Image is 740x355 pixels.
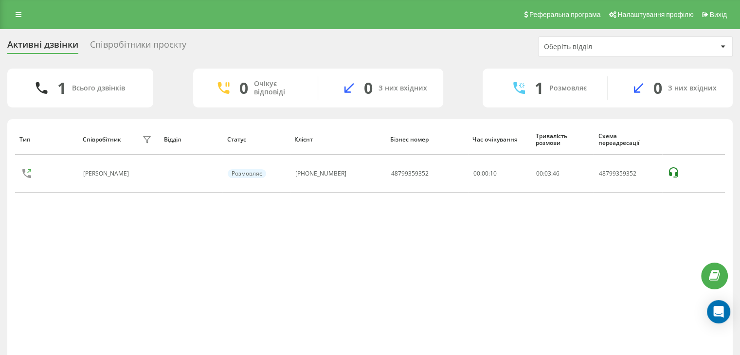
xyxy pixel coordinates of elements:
div: Тривалість розмови [535,133,589,147]
span: 46 [553,169,560,177]
div: Оберіть відділ [544,43,660,51]
div: 0 [364,79,373,97]
span: Реферальна програма [529,11,601,18]
div: 0 [653,79,662,97]
div: 00:00:10 [473,170,525,177]
div: 1 [57,79,66,97]
div: Клієнт [294,136,381,143]
div: Open Intercom Messenger [707,300,730,323]
div: Розмовляє [228,169,266,178]
span: Вихід [710,11,727,18]
div: Відділ [164,136,217,143]
div: З них вхідних [668,84,717,92]
div: Співробітники проєкту [90,39,186,54]
span: Налаштування профілю [617,11,693,18]
div: 1 [535,79,543,97]
span: 03 [544,169,551,177]
div: 0 [239,79,248,97]
div: 48799359352 [391,170,429,177]
div: Статус [227,136,285,143]
div: Схема переадресації [598,133,658,147]
div: Співробітник [83,136,121,143]
div: З них вхідних [379,84,427,92]
div: Тип [19,136,73,143]
div: Бізнес номер [390,136,463,143]
div: [PERSON_NAME] [83,170,131,177]
div: Час очікування [472,136,526,143]
div: Розмовляє [549,84,587,92]
div: Активні дзвінки [7,39,78,54]
div: Очікує відповіді [254,80,303,96]
span: 00 [536,169,543,177]
div: [PHONE_NUMBER] [295,170,346,177]
div: : : [536,170,560,177]
div: 48799359352 [599,170,657,177]
div: Всього дзвінків [72,84,125,92]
